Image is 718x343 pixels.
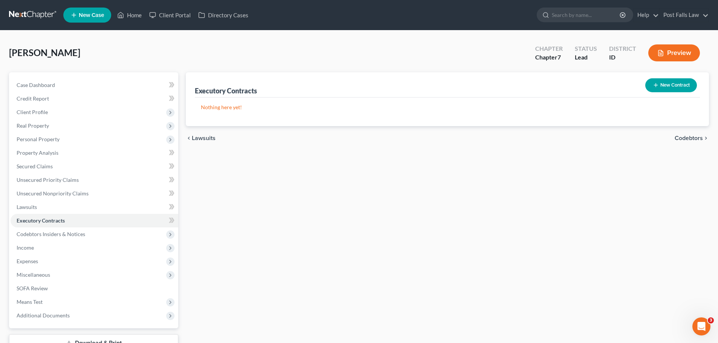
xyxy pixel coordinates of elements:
i: chevron_left [186,135,192,141]
input: Search by name... [552,8,621,22]
span: Property Analysis [17,149,58,156]
span: Codebtors Insiders & Notices [17,231,85,237]
span: Additional Documents [17,312,70,319]
a: Case Dashboard [11,78,178,92]
span: Case Dashboard [17,82,55,88]
div: Status [575,44,597,53]
a: Directory Cases [194,8,252,22]
span: New Case [79,12,104,18]
a: Unsecured Nonpriority Claims [11,187,178,200]
span: Personal Property [17,136,60,142]
span: Lawsuits [17,204,37,210]
div: ID [609,53,636,62]
a: Credit Report [11,92,178,105]
span: SOFA Review [17,285,48,291]
p: Nothing here yet! [201,104,694,111]
span: Expenses [17,258,38,264]
span: Codebtors [675,135,703,141]
span: Client Profile [17,109,48,115]
span: [PERSON_NAME] [9,47,80,58]
button: chevron_left Lawsuits [186,135,216,141]
div: Lead [575,53,597,62]
span: Income [17,244,34,251]
span: Executory Contracts [17,217,65,224]
a: Secured Claims [11,160,178,173]
span: Unsecured Nonpriority Claims [17,190,89,197]
span: 3 [708,317,714,323]
a: Home [113,8,145,22]
a: Property Analysis [11,146,178,160]
button: Preview [648,44,700,61]
button: Codebtors chevron_right [675,135,709,141]
a: SOFA Review [11,282,178,295]
button: New Contract [645,78,697,92]
a: Unsecured Priority Claims [11,173,178,187]
span: 7 [557,53,561,61]
a: Lawsuits [11,200,178,214]
div: Executory Contracts [195,86,257,95]
iframe: Intercom live chat [692,317,710,335]
a: Client Portal [145,8,194,22]
i: chevron_right [703,135,709,141]
a: Help [634,8,659,22]
a: Post Falls Law [660,8,709,22]
span: Miscellaneous [17,271,50,278]
span: Credit Report [17,95,49,102]
span: Real Property [17,122,49,129]
a: Executory Contracts [11,214,178,227]
span: Unsecured Priority Claims [17,177,79,183]
span: Secured Claims [17,163,53,169]
div: Chapter [535,53,563,62]
span: Lawsuits [192,135,216,141]
span: Means Test [17,299,43,305]
div: Chapter [535,44,563,53]
div: District [609,44,636,53]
